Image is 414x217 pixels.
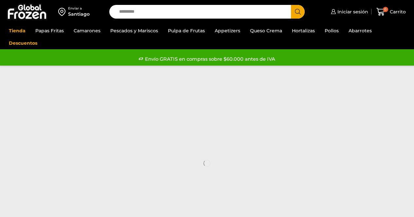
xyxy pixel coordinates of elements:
a: Queso Crema [247,24,285,37]
a: Pollos [321,24,342,37]
span: 0 [383,7,388,12]
a: Appetizers [211,24,243,37]
a: Papas Fritas [32,24,67,37]
span: Carrito [388,8,406,15]
a: Hortalizas [289,24,318,37]
a: Pescados y Mariscos [107,24,161,37]
button: Search button [291,5,305,19]
a: Descuentos [6,37,41,49]
a: Iniciar sesión [329,5,368,18]
a: Camarones [70,24,104,37]
a: Abarrotes [345,24,375,37]
span: Iniciar sesión [336,8,368,15]
img: address-field-icon.svg [58,6,68,17]
a: Tienda [6,24,29,37]
a: 0 Carrito [375,4,407,20]
div: Enviar a [68,6,90,11]
a: Pulpa de Frutas [165,24,208,37]
div: Santiago [68,11,90,17]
